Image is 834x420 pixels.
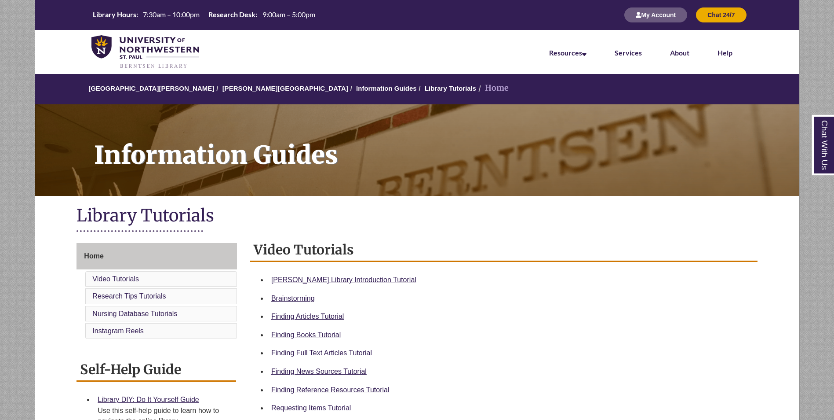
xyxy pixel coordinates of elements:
a: Finding Reference Resources Tutorial [271,386,390,394]
a: [PERSON_NAME] Library Introduction Tutorial [271,276,416,284]
div: Guide Page Menu [76,243,237,341]
a: Video Tutorials [92,275,139,283]
span: Home [84,252,103,260]
a: Requesting Items Tutorial [271,404,351,412]
li: Home [476,82,509,95]
a: Help [717,48,732,57]
th: Research Desk: [205,10,259,19]
a: Information Guides [356,85,417,92]
span: 7:30am – 10:00pm [143,10,200,18]
a: Finding Full Text Articles Tutorial [271,349,372,357]
a: Home [76,243,237,269]
a: About [670,48,689,57]
button: Chat 24/7 [696,7,746,22]
span: 9:00am – 5:00pm [262,10,315,18]
a: [PERSON_NAME][GEOGRAPHIC_DATA] [222,85,348,92]
h1: Information Guides [84,104,799,184]
a: My Account [624,11,687,18]
a: Finding News Sources Tutorial [271,368,367,375]
a: Information Guides [35,104,799,196]
h1: Library Tutorials [76,205,757,228]
a: Services [615,48,642,57]
a: Library DIY: Do It Yourself Guide [98,396,199,403]
h2: Video Tutorials [250,239,758,262]
button: My Account [624,7,687,22]
a: Brainstorming [271,295,315,302]
a: Nursing Database Tutorials [92,310,177,317]
a: Chat 24/7 [696,11,746,18]
table: Hours Today [89,10,319,19]
img: UNWSP Library Logo [91,35,199,70]
a: Finding Books Tutorial [271,331,341,339]
th: Library Hours: [89,10,139,19]
a: Resources [549,48,586,57]
a: Hours Today [89,10,319,20]
a: Research Tips Tutorials [92,292,166,300]
a: [GEOGRAPHIC_DATA][PERSON_NAME] [88,85,214,92]
a: Finding Articles Tutorial [271,313,344,320]
a: Instagram Reels [92,327,144,335]
a: Library Tutorials [425,85,476,92]
h2: Self-Help Guide [76,358,236,382]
